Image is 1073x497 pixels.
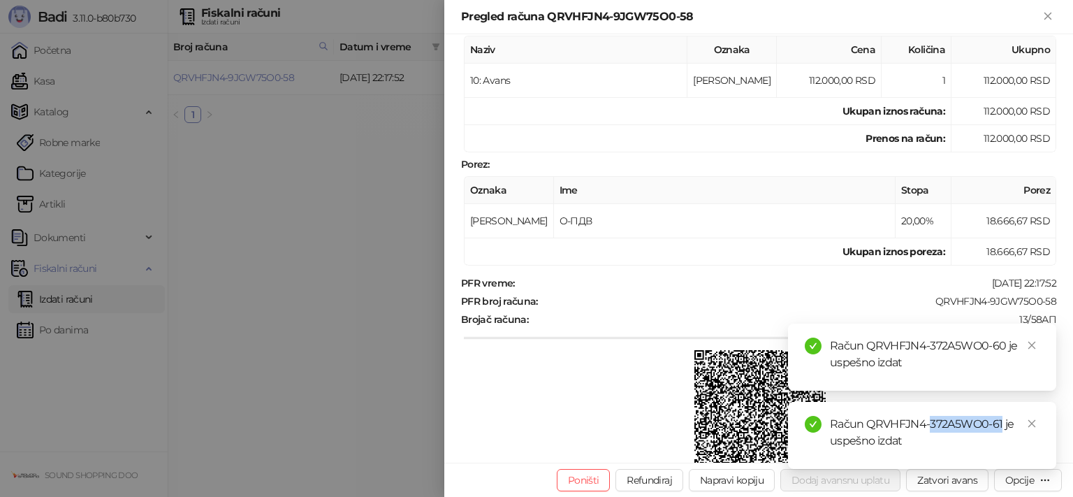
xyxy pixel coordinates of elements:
[951,125,1056,152] td: 112.000,00 RSD
[461,313,528,326] strong: Brojač računa :
[882,36,951,64] th: Količina
[1027,419,1037,428] span: close
[554,177,896,204] th: Ime
[539,295,1058,308] div: QRVHFJN4-9JGW75O0-58
[951,238,1056,266] td: 18.666,67 RSD
[830,416,1039,449] div: Račun QRVHFJN4-372A5WO0-61 je uspešno izdat
[465,177,554,204] th: Oznaka
[465,204,554,238] td: [PERSON_NAME]
[461,158,489,171] strong: Porez :
[700,474,764,487] span: Napravi kopiju
[896,177,951,204] th: Stopa
[951,64,1056,98] td: 112.000,00 RSD
[882,64,951,98] td: 1
[530,313,1058,326] div: 13/58АП
[461,8,1039,25] div: Pregled računa QRVHFJN4-9JGW75O0-58
[557,469,611,491] button: Poništi
[780,469,900,491] button: Dodaj avansnu uplatu
[1005,474,1034,487] div: Opcije
[866,132,945,145] strong: Prenos na račun :
[830,338,1039,371] div: Račun QRVHFJN4-372A5WO0-60 je uspešno izdat
[1024,416,1039,431] a: Close
[805,416,822,433] span: check-circle
[951,204,1056,238] td: 18.666,67 RSD
[465,64,687,98] td: 10: Avans
[615,469,683,491] button: Refundiraj
[777,36,882,64] th: Cena
[687,64,777,98] td: [PERSON_NAME]
[842,105,945,117] strong: Ukupan iznos računa :
[805,338,822,354] span: check-circle
[1027,340,1037,350] span: close
[842,245,945,258] strong: Ukupan iznos poreza:
[906,469,988,491] button: Zatvori avans
[694,350,826,482] img: QR kod
[465,36,687,64] th: Naziv
[461,295,538,308] strong: PFR broj računa :
[687,36,777,64] th: Oznaka
[777,64,882,98] td: 112.000,00 RSD
[1024,338,1039,353] a: Close
[689,469,775,491] button: Napravi kopiju
[1039,8,1056,25] button: Zatvori
[951,177,1056,204] th: Porez
[994,469,1062,491] button: Opcije
[951,36,1056,64] th: Ukupno
[896,204,951,238] td: 20,00%
[461,277,515,289] strong: PFR vreme :
[554,204,896,238] td: О-ПДВ
[516,277,1058,289] div: [DATE] 22:17:52
[951,98,1056,125] td: 112.000,00 RSD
